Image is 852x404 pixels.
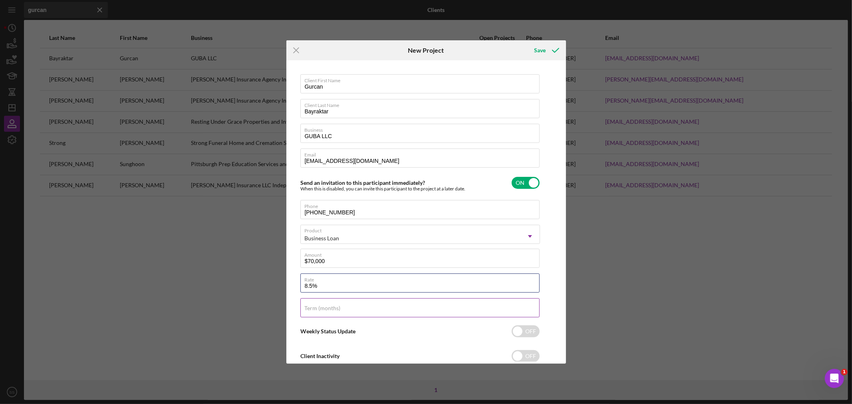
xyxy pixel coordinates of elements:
[841,369,848,375] span: 1
[305,200,540,209] label: Phone
[301,328,356,335] label: Weekly Status Update
[301,353,340,359] label: Client Inactivity
[825,369,844,388] iframe: Intercom live chat
[301,186,466,192] div: When this is disabled, you can invite this participant to the project at a later date.
[305,235,340,242] div: Business Loan
[301,179,425,186] label: Send an invitation to this participant immediately?
[534,42,546,58] div: Save
[305,305,341,311] label: Term (months)
[305,249,540,258] label: Amount
[305,99,540,108] label: Client Last Name
[408,47,444,54] h6: New Project
[305,75,540,83] label: Client First Name
[305,124,540,133] label: Business
[526,42,566,58] button: Save
[305,149,540,158] label: Email
[305,274,540,283] label: Rate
